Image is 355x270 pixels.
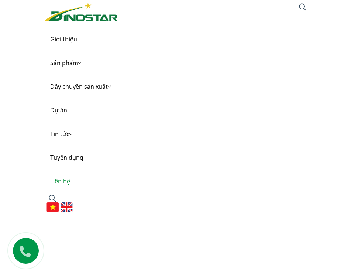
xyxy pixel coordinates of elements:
[45,51,310,75] a: Sản phẩm
[45,3,118,21] img: logo
[45,27,310,51] a: Giới thiệu
[45,169,310,193] a: Liên hệ
[299,3,306,11] img: search
[46,202,59,212] img: Tiếng Việt
[61,202,73,212] img: English
[45,146,310,169] a: Tuyển dụng
[45,75,310,98] a: Dây chuyền sản xuất
[49,195,56,202] img: search
[45,122,310,146] a: Tin tức
[45,98,310,122] a: Dự án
